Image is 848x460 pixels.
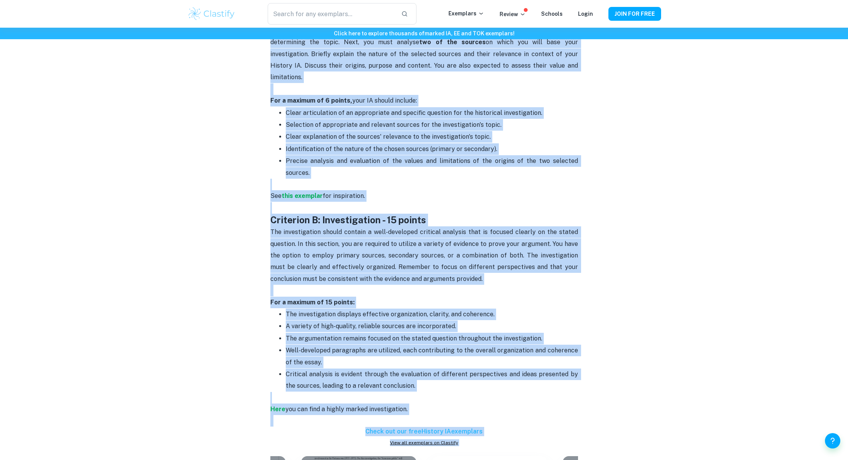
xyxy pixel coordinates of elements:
strong: two of the sources [419,38,485,46]
span: The investigation displays effective organization, clarity, and coherence. [286,311,495,318]
span: A variety of high-quality, reliable sources are incorporated. [286,322,456,330]
img: Clastify logo [187,6,236,22]
a: Here [270,405,285,413]
a: Login [578,11,593,17]
strong: For a maximum of 6 points, [270,97,352,104]
span: Begin your essay by clearly stating the research question with defined scope in terms of dates, s... [270,3,580,81]
p: Exemplars [448,9,484,18]
span: Clear explanation of the sources' relevance to the investigation's topic. [286,133,491,140]
span: Selection of appropriate and relevant sources for the investigation's topic. [286,121,501,128]
span: Clear articulation of an appropriate and specific question for the historical investigation. [286,109,542,116]
span: for inspiration. [323,192,365,199]
a: this exemplar [282,192,323,199]
strong: For a maximum of 15 points: [270,299,355,306]
span: Critical analysis is evident through the evaluation of different perspectives and ideas presented... [286,370,580,389]
button: JOIN FOR FREE [608,7,661,21]
a: View all exemplars on Clastify [270,439,578,446]
span: you can find a highly marked investigation. [285,405,408,413]
span: The investigation should contain a well-developed critical analysis that is focused clearly on th... [270,228,580,282]
strong: Criterion B: Investigation - 15 points [270,214,426,225]
span: See [270,192,282,199]
span: Well-developed paragraphs are utilized, each contributing to the overall organization and coheren... [286,347,580,365]
h6: Check out our free History IA exemplars [270,427,578,436]
a: Schools [541,11,563,17]
button: Help and Feedback [825,433,840,448]
span: your IA should include: [270,97,417,104]
span: The argumentation remains focused on the stated question throughout the investigation. [286,335,542,342]
p: Review [500,10,526,18]
input: Search for any exemplars... [268,3,395,25]
h6: Click here to explore thousands of marked IA, EE and TOK exemplars ! [2,29,846,38]
span: Precise analysis and evaluation of the values and limitations of the origins of the two selected ... [286,157,580,176]
span: Identification of the nature of the chosen sources (primary or secondary). [286,145,497,153]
